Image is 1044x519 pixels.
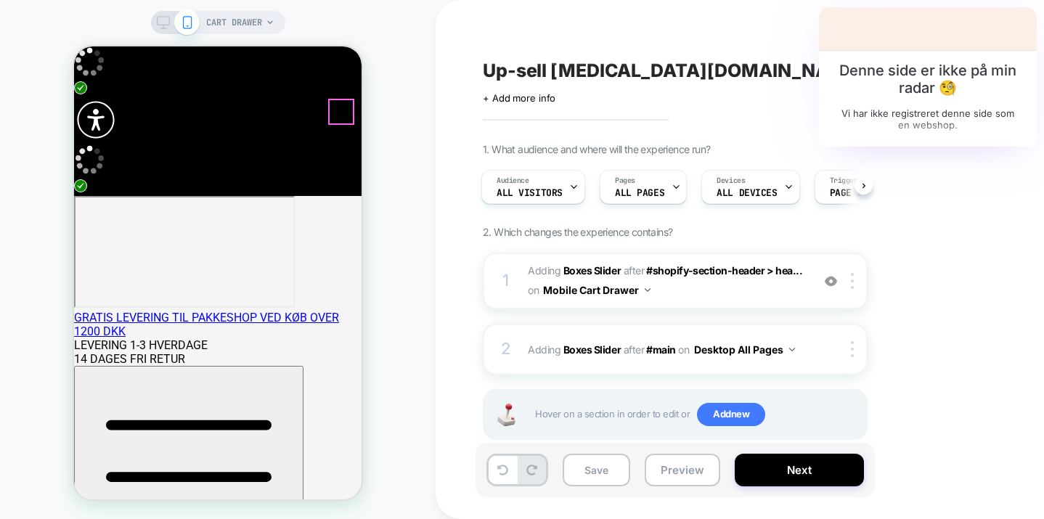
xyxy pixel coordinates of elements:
[543,279,651,301] button: Mobile Cart Drawer
[483,60,864,81] span: Up-sell [MEDICAL_DATA][DOMAIN_NAME]
[499,266,513,295] div: 1
[528,281,539,299] span: on
[717,176,745,186] span: Devices
[624,264,645,277] span: AFTER
[835,62,1021,97] h2: Denne side er ikke på min radar 🧐
[563,454,630,486] button: Save
[563,264,621,277] b: Boxes Slider
[851,341,854,357] img: close
[851,273,854,289] img: close
[717,188,777,198] span: ALL DEVICES
[678,340,689,359] span: on
[483,92,555,104] span: + Add more info
[735,454,864,486] button: Next
[483,226,672,238] span: 2. Which changes the experience contains?
[694,339,795,360] button: Desktop All Pages
[535,403,859,426] span: Hover on a section in order to edit or
[697,403,765,426] span: Add new
[645,454,720,486] button: Preview
[789,348,795,351] img: down arrow
[497,176,529,186] span: Audience
[492,404,521,426] img: Joystick
[646,264,802,277] span: #shopify-section-header > hea...
[624,343,645,356] span: AFTER
[825,275,837,287] img: crossed eye
[830,176,858,186] span: Trigger
[528,264,621,277] span: Adding
[497,188,563,198] span: All Visitors
[483,143,710,155] span: 1. What audience and where will the experience run?
[615,188,664,198] span: ALL PAGES
[615,176,635,186] span: Pages
[499,335,513,364] div: 2
[645,288,651,292] img: down arrow
[528,343,621,356] span: Adding
[835,107,1021,131] p: Vi har ikke registreret denne side som en webshop.
[646,343,676,356] span: #main
[830,188,879,198] span: Page Load
[206,11,262,34] span: CART DRAWER
[563,343,621,356] b: Boxes Slider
